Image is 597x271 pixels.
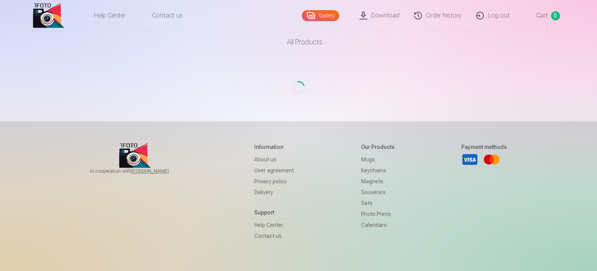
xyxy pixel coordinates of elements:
[254,187,294,198] a: Delivery
[361,220,395,230] a: Calendars
[254,165,294,176] a: User agreement
[361,143,395,151] h5: Our products
[265,31,332,53] a: All products
[536,11,548,20] span: Сart
[254,209,294,216] h5: Support
[461,143,507,151] h5: Payment methods
[90,168,188,174] span: In cooperation with
[361,165,395,176] a: Keychains
[254,230,294,241] a: Contact us
[302,10,339,21] a: Gallery
[461,151,478,168] a: Visa
[361,198,395,209] a: Sets
[551,11,560,20] span: 0
[361,154,395,165] a: Mugs
[361,176,395,187] a: Magnets
[131,168,188,174] a: [DOMAIN_NAME]
[254,154,294,165] a: About us
[361,209,395,220] a: Photo prints
[254,176,294,187] a: Privacy policy
[483,151,500,168] a: Mastercard
[33,3,64,28] img: /zh3
[361,187,395,198] a: Souvenirs
[254,220,294,230] a: Help Center
[254,143,294,151] h5: Information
